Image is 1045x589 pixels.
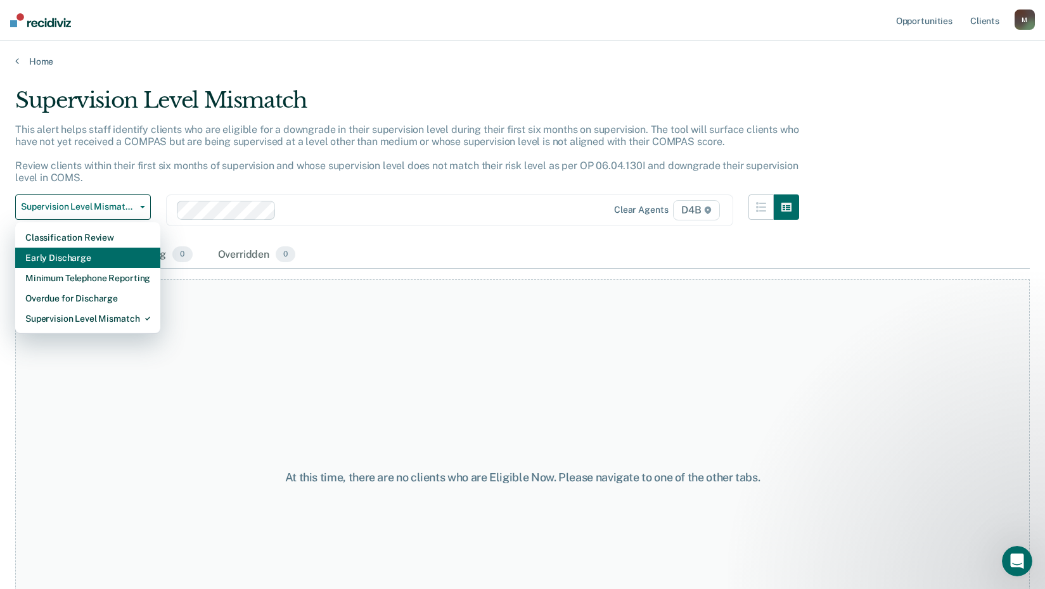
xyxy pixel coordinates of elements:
div: Early Discharge [25,248,150,268]
span: D4B [673,200,719,220]
img: Recidiviz [10,13,71,27]
div: Clear agents [614,205,668,215]
button: Supervision Level Mismatch [15,194,151,220]
a: Home [15,56,1030,67]
div: At this time, there are no clients who are Eligible Now. Please navigate to one of the other tabs. [269,471,776,484]
p: This alert helps staff identify clients who are eligible for a downgrade in their supervision lev... [15,123,798,184]
div: Supervision Level Mismatch [15,87,799,123]
div: Minimum Telephone Reporting [25,268,150,288]
div: Supervision Level Mismatch [25,308,150,329]
div: Classification Review [25,227,150,248]
div: Overdue for Discharge [25,288,150,308]
button: M [1015,9,1035,30]
div: Overridden0 [215,241,298,269]
span: Supervision Level Mismatch [21,201,135,212]
span: 0 [276,246,295,263]
span: 0 [172,246,192,263]
iframe: Intercom live chat [1002,546,1032,576]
